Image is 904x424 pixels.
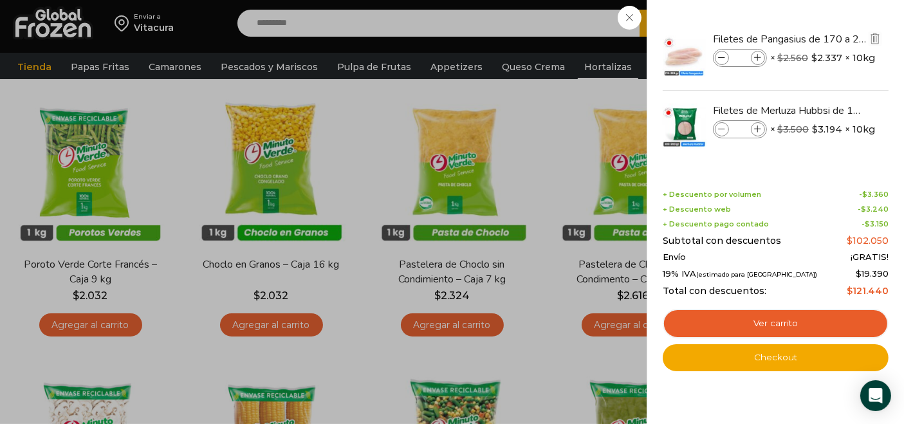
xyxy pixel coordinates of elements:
bdi: 121.440 [847,285,889,297]
span: $ [777,124,783,135]
a: Ver carrito [663,309,889,338]
span: ¡GRATIS! [851,252,889,263]
span: - [862,220,889,228]
a: Filetes de Pangasius de 170 a 220 gr - Bronze - Caja 10 kg [713,32,866,46]
a: Filetes de Merluza Hubbsi de 100 a 200 gr – Caja 10 kg [713,104,866,118]
span: 19% IVA [663,269,817,279]
img: Eliminar Filetes de Pangasius de 170 a 220 gr - Bronze - Caja 10 kg del carrito [869,33,881,44]
span: $ [862,190,867,199]
span: $ [777,52,783,64]
span: $ [847,235,853,246]
span: Envío [663,252,686,263]
span: + Descuento web [663,205,731,214]
a: Eliminar Filetes de Pangasius de 170 a 220 gr - Bronze - Caja 10 kg del carrito [868,32,882,48]
bdi: 102.050 [847,235,889,246]
bdi: 3.240 [861,205,889,214]
bdi: 3.360 [862,190,889,199]
bdi: 2.337 [811,51,842,64]
span: - [859,190,889,199]
a: Checkout [663,344,889,371]
span: $ [856,268,862,279]
span: × × 10kg [770,120,875,138]
span: $ [811,51,817,64]
span: $ [861,205,866,214]
span: Total con descuentos: [663,286,766,297]
bdi: 3.500 [777,124,809,135]
span: $ [865,219,870,228]
bdi: 3.150 [865,219,889,228]
span: $ [847,285,853,297]
span: + Descuento por volumen [663,190,761,199]
input: Product quantity [730,122,750,136]
input: Product quantity [730,51,750,65]
span: Subtotal con descuentos [663,235,781,246]
span: × × 10kg [770,49,875,67]
bdi: 3.194 [812,123,842,136]
small: (estimado para [GEOGRAPHIC_DATA]) [696,271,817,278]
bdi: 2.560 [777,52,808,64]
div: Open Intercom Messenger [860,380,891,411]
span: 19.390 [856,268,889,279]
span: - [858,205,889,214]
span: + Descuento pago contado [663,220,769,228]
span: $ [812,123,818,136]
